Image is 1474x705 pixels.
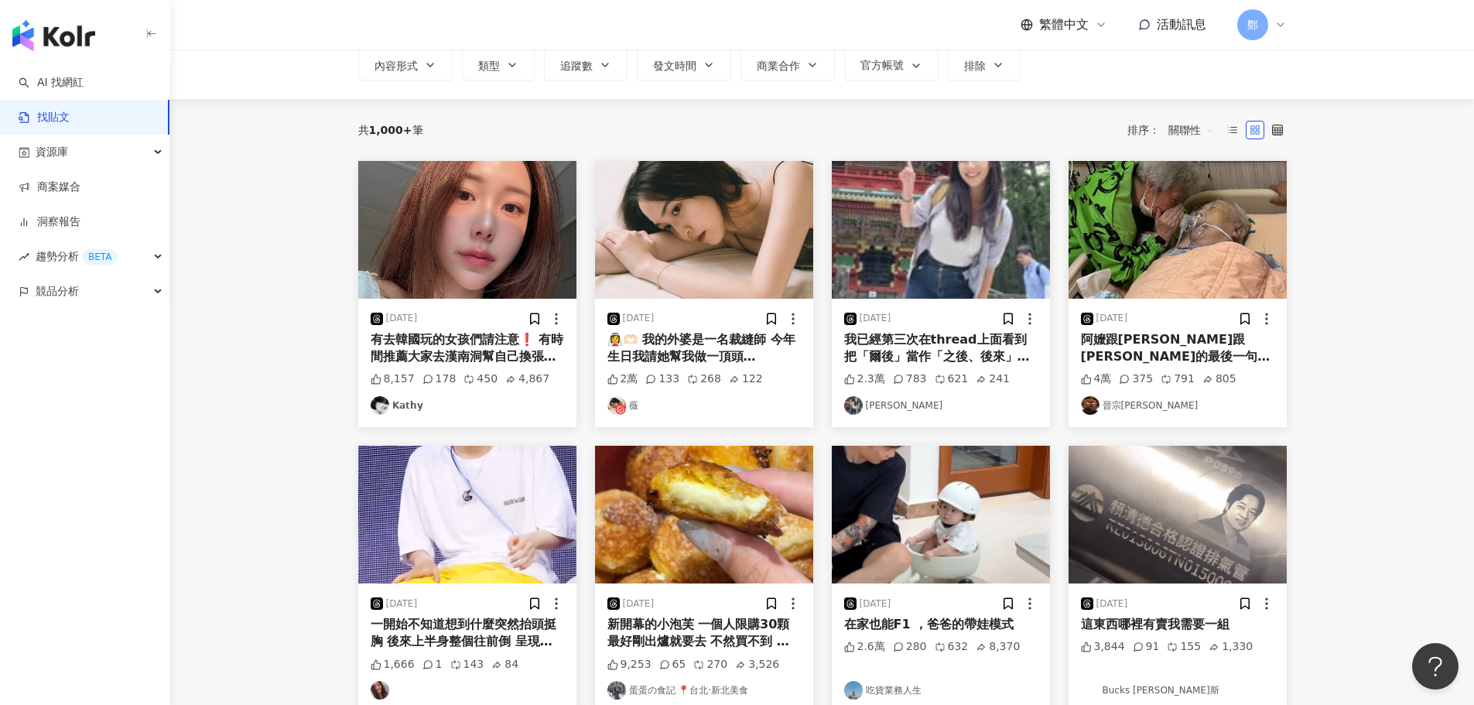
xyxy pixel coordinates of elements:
img: KOL Avatar [371,396,389,415]
button: 內容形式 [358,50,453,80]
div: 阿嬤跟[PERSON_NAME]跟[PERSON_NAME]的最後一句話 ：我會愛你一輩子 . . 阿公畢業快樂🎓 我以後還要當你的孫子ㄛ 你是最棒的阿公↖(^ω^)↗ [1081,331,1274,366]
div: 8,370 [976,639,1020,655]
div: 有去韓國玩的女孩們請注意❗️ 有時間推薦大家去漢南洞幫自己換張臉 過去我化妝觀念一直著重在遮瑕 厚厚的粉底各種遮、為了定妝的很多蜜粉 導致整天下來脫妝浮粉 本末倒置！ 這次去韓國上1:1彩妝課 ... [371,331,564,366]
div: 268 [687,371,721,387]
div: 91 [1133,639,1160,655]
img: post-image [1069,446,1287,584]
div: 8,157 [371,371,415,387]
img: KOL Avatar [607,396,626,415]
span: 內容形式 [374,60,418,72]
div: 3,844 [1081,639,1125,655]
div: 9,253 [607,657,652,672]
a: KOL Avatar晉宗[PERSON_NAME] [1081,396,1274,415]
a: 洞察報告 [19,214,80,230]
div: [DATE] [623,597,655,611]
span: 排除 [964,60,986,72]
div: 133 [645,371,679,387]
button: 發文時間 [637,50,731,80]
span: 鄭 [1247,16,1258,33]
div: BETA [82,249,118,265]
div: [DATE] [860,597,891,611]
div: 共 筆 [358,124,423,136]
span: 競品分析 [36,274,79,309]
div: 178 [422,371,457,387]
div: [DATE] [386,312,418,325]
div: 791 [1161,371,1195,387]
div: 3,526 [735,657,779,672]
img: post-image [595,446,813,584]
span: 發文時間 [653,60,696,72]
div: 783 [893,371,927,387]
div: 65 [659,657,686,672]
a: KOL Avatar蛋蛋の食記 📍台北·新北美食 [607,681,801,700]
span: rise [19,252,29,262]
span: 1,000+ [369,124,412,136]
a: KOL Avatar薇 [607,396,801,415]
span: 官方帳號 [860,59,904,71]
a: 找貼文 [19,110,70,125]
a: 商案媒合 [19,180,80,195]
div: 805 [1202,371,1236,387]
div: 122 [729,371,763,387]
img: KOL Avatar [371,681,389,700]
div: 270 [693,657,727,672]
div: 在家也能F1 ，爸爸的帶娃模式 [844,616,1038,633]
span: 資源庫 [36,135,68,169]
a: KOL Avatar[PERSON_NAME] [844,396,1038,415]
button: 類型 [462,50,535,80]
div: 84 [491,657,518,672]
img: logo [12,20,95,51]
span: 趨勢分析 [36,239,118,274]
div: 新開幕的小泡芙 一個人限購30顆 最好剛出爐就要去 不然買不到 一次一顆真的停不下來 [607,616,801,651]
a: KOL AvatarBucks [PERSON_NAME]斯 [1081,681,1274,700]
div: 375 [1119,371,1153,387]
div: 621 [935,371,969,387]
div: 241 [976,371,1010,387]
div: 2.6萬 [844,639,885,655]
img: post-image [358,446,576,584]
img: post-image [832,161,1050,299]
img: KOL Avatar [844,396,863,415]
iframe: Help Scout Beacon - Open [1412,643,1459,690]
div: 4,867 [505,371,549,387]
button: 追蹤數 [544,50,628,80]
img: post-image [1069,161,1287,299]
a: KOL Avatar [371,681,564,700]
img: KOL Avatar [1081,396,1100,415]
button: 商業合作 [740,50,835,80]
div: 143 [450,657,484,672]
div: [DATE] [860,312,891,325]
div: 👰‍♀️🫶🏻 我的外婆是一名裁縫師 今年生日我請她幫我做一頂頭[PERSON_NAME]，也把陪伴她超過[DATE]的裁縫店紀錄下來。 [607,331,801,366]
div: 一開始不知道想到什麼突然抬頭挺胸 後來上半身整個往前倒 呈現沒電狀態的[PERSON_NAME] 好可愛好萌🥹💛 [371,616,564,651]
div: 2萬 [607,371,638,387]
span: 繁體中文 [1039,16,1089,33]
img: KOL Avatar [607,681,626,700]
div: [DATE] [623,312,655,325]
img: post-image [358,161,576,299]
a: KOL Avatar吃貨業務人生 [844,681,1038,700]
div: 632 [935,639,969,655]
div: 我已經第三次在thread上面看到把「爾後」當作「之後、後來」使用了...... 我真的好想告訴他們，「爾後」是「從今以後」的意思！！！（中文系的崩潰呼喊） [844,331,1038,366]
div: 這東西哪裡有賣我需要一組 [1081,616,1274,633]
div: 2.3萬 [844,371,885,387]
div: 1,666 [371,657,415,672]
div: 1 [422,657,443,672]
div: 280 [893,639,927,655]
div: 4萬 [1081,371,1112,387]
img: post-image [832,446,1050,584]
a: searchAI 找網紅 [19,75,84,91]
span: 追蹤數 [560,60,593,72]
a: KOL Avatar𝗞𝗮𝘁𝗵𝘆 [371,396,564,415]
img: KOL Avatar [844,681,863,700]
div: [DATE] [386,597,418,611]
div: [DATE] [1096,312,1128,325]
span: 類型 [478,60,500,72]
div: 155 [1167,639,1201,655]
img: post-image [595,161,813,299]
button: 排除 [948,50,1021,80]
span: 商業合作 [757,60,800,72]
div: [DATE] [1096,597,1128,611]
span: 關聯性 [1168,118,1215,142]
div: 排序： [1127,118,1223,142]
div: 1,330 [1209,639,1253,655]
